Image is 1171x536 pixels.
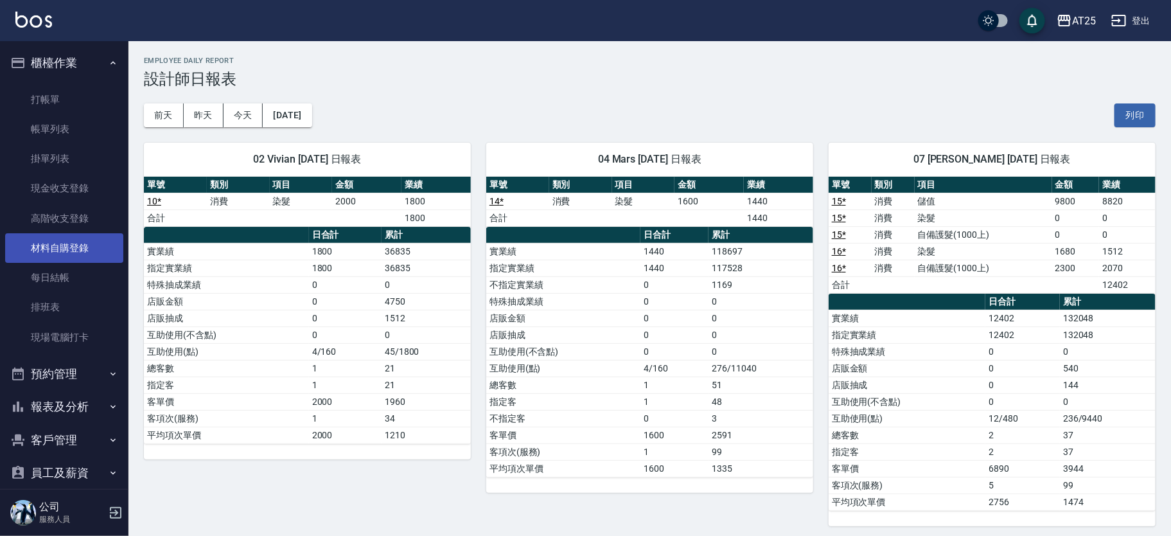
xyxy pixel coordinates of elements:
td: 12402 [985,310,1060,326]
td: 21 [382,377,471,393]
td: 4750 [382,293,471,310]
td: 店販金額 [144,293,309,310]
td: 店販抽成 [144,310,309,326]
td: 3 [709,410,813,427]
td: 1600 [640,460,709,477]
th: 日合計 [309,227,382,244]
td: 互助使用(點) [144,343,309,360]
button: AT25 [1052,8,1101,34]
td: 2 [985,427,1060,443]
td: 合計 [144,210,207,226]
td: 144 [1060,377,1156,393]
td: 2591 [709,427,813,443]
td: 消費 [872,193,915,210]
td: 1210 [382,427,471,443]
td: 9800 [1052,193,1100,210]
td: 實業績 [829,310,985,326]
th: 單號 [144,177,207,193]
td: 1440 [640,243,709,260]
td: 染髮 [612,193,675,210]
td: 1440 [744,210,813,226]
td: 1800 [309,260,382,276]
table: a dense table [829,177,1156,294]
th: 日合計 [985,294,1060,310]
td: 1600 [640,427,709,443]
td: 0 [309,293,382,310]
td: 0 [640,343,709,360]
a: 材料自購登錄 [5,233,123,263]
td: 276/11040 [709,360,813,377]
th: 單號 [829,177,872,193]
td: 指定實業績 [144,260,309,276]
th: 累計 [709,227,813,244]
td: 合計 [486,210,549,226]
th: 金額 [332,177,401,193]
td: 12402 [1099,276,1156,293]
td: 4/160 [309,343,382,360]
td: 37 [1060,427,1156,443]
td: 0 [1060,393,1156,410]
td: 店販金額 [829,360,985,377]
td: 1 [309,360,382,377]
a: 現場電腦打卡 [5,323,123,352]
td: 1440 [640,260,709,276]
a: 打帳單 [5,85,123,114]
td: 0 [1052,226,1100,243]
td: 117528 [709,260,813,276]
td: 0 [640,410,709,427]
td: 互助使用(點) [829,410,985,427]
td: 總客數 [144,360,309,377]
a: 高階收支登錄 [5,204,123,233]
td: 0 [709,326,813,343]
th: 類別 [207,177,270,193]
td: 染髮 [915,243,1052,260]
td: 3944 [1060,460,1156,477]
td: 平均項次單價 [486,460,640,477]
td: 染髮 [270,193,333,210]
table: a dense table [486,227,813,478]
td: 自備護髮(1000上) [915,226,1052,243]
button: 昨天 [184,103,224,127]
button: 登出 [1106,9,1156,33]
td: 實業績 [486,243,640,260]
td: 132048 [1060,326,1156,343]
td: 2070 [1099,260,1156,276]
td: 染髮 [915,210,1052,226]
td: 消費 [549,193,612,210]
td: 實業績 [144,243,309,260]
td: 1512 [382,310,471,326]
button: 今天 [224,103,263,127]
th: 類別 [549,177,612,193]
a: 排班表 [5,292,123,322]
td: 店販抽成 [829,377,985,393]
td: 2000 [309,393,382,410]
td: 99 [709,443,813,460]
th: 業績 [401,177,471,193]
td: 236/9440 [1060,410,1156,427]
a: 帳單列表 [5,114,123,144]
td: 店販金額 [486,310,640,326]
td: 0 [382,326,471,343]
td: 1800 [401,210,471,226]
td: 51 [709,377,813,393]
table: a dense table [144,227,471,444]
td: 1 [309,377,382,393]
th: 累計 [1060,294,1156,310]
td: 自備護髮(1000上) [915,260,1052,276]
td: 店販抽成 [486,326,640,343]
td: 21 [382,360,471,377]
td: 1512 [1099,243,1156,260]
button: 前天 [144,103,184,127]
th: 金額 [1052,177,1100,193]
td: 2756 [985,494,1060,510]
th: 金額 [674,177,744,193]
td: 0 [985,393,1060,410]
td: 2000 [309,427,382,443]
td: 0 [640,310,709,326]
span: 02 Vivian [DATE] 日報表 [159,153,455,166]
td: 總客數 [486,377,640,393]
th: 累計 [382,227,471,244]
td: 45/1800 [382,343,471,360]
td: 0 [709,310,813,326]
button: save [1019,8,1045,33]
